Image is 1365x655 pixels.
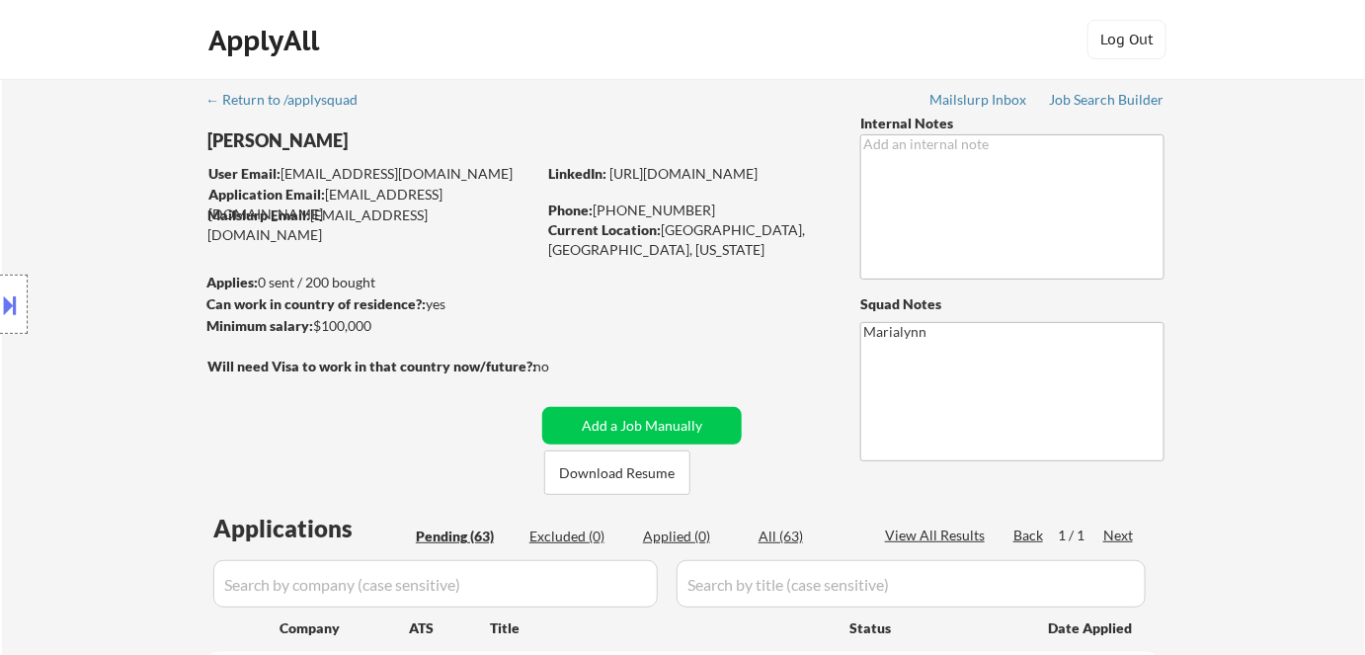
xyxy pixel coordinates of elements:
div: View All Results [885,526,991,545]
button: Add a Job Manually [542,407,742,445]
div: [EMAIL_ADDRESS][DOMAIN_NAME] [208,164,535,184]
button: Download Resume [544,450,690,495]
div: Applications [213,517,409,540]
div: Applied (0) [643,527,742,546]
div: [EMAIL_ADDRESS][DOMAIN_NAME] [208,185,535,223]
div: Next [1103,526,1135,545]
a: Mailslurp Inbox [929,92,1028,112]
div: [PHONE_NUMBER] [548,201,828,220]
div: Back [1013,526,1045,545]
input: Search by title (case sensitive) [677,560,1146,608]
div: [PERSON_NAME] [207,128,613,153]
strong: Current Location: [548,221,661,238]
strong: Will need Visa to work in that country now/future?: [207,358,536,374]
div: [EMAIL_ADDRESS][DOMAIN_NAME] [207,205,535,244]
div: [GEOGRAPHIC_DATA], [GEOGRAPHIC_DATA], [US_STATE] [548,220,828,259]
div: Job Search Builder [1049,93,1164,107]
div: $100,000 [206,316,535,336]
a: ← Return to /applysquad [205,92,376,112]
div: no [533,357,590,376]
div: Excluded (0) [529,527,628,546]
a: Job Search Builder [1049,92,1164,112]
div: ATS [409,618,490,638]
strong: Phone: [548,202,593,218]
input: Search by company (case sensitive) [213,560,658,608]
div: Internal Notes [860,114,1164,133]
div: 1 / 1 [1058,526,1103,545]
div: ApplyAll [208,24,325,57]
div: ← Return to /applysquad [205,93,376,107]
div: Pending (63) [416,527,515,546]
div: Company [280,618,409,638]
strong: LinkedIn: [548,165,606,182]
div: Title [490,618,831,638]
div: 0 sent / 200 bought [206,273,535,292]
div: Mailslurp Inbox [929,93,1028,107]
button: Log Out [1087,20,1166,59]
div: Status [849,610,1019,645]
a: [URL][DOMAIN_NAME] [609,165,758,182]
div: All (63) [759,527,857,546]
div: Date Applied [1048,618,1135,638]
div: Squad Notes [860,294,1164,314]
div: yes [206,294,529,314]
